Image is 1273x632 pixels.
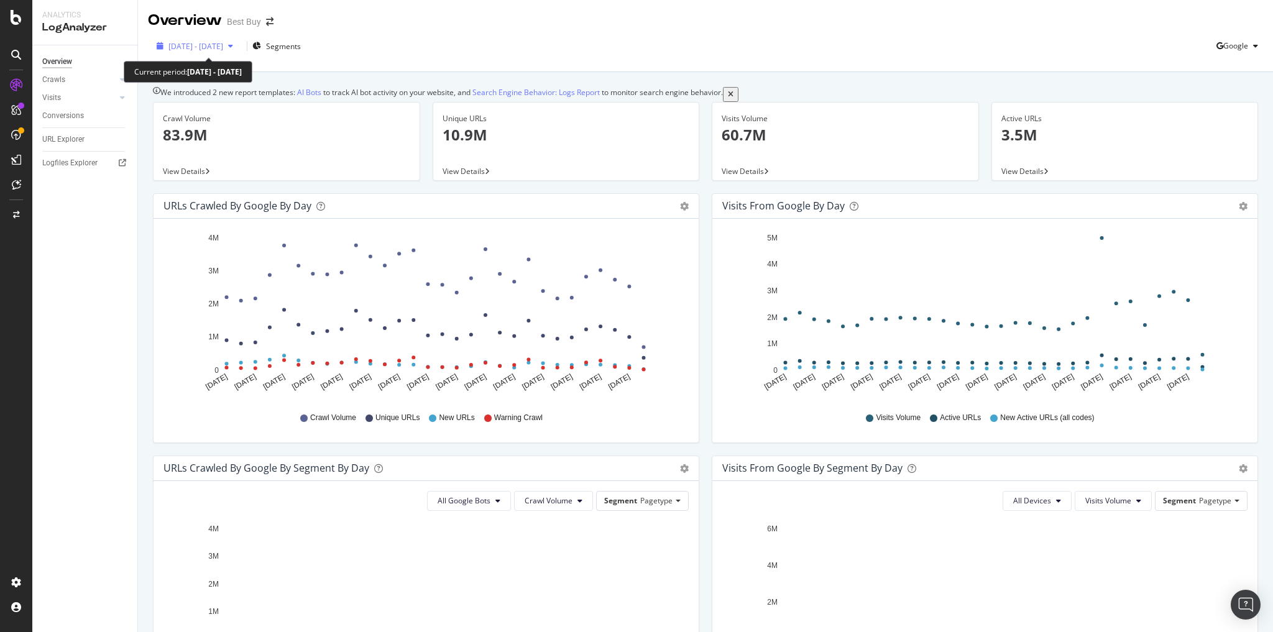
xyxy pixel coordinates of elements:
a: Visits [42,91,116,104]
text: [DATE] [377,372,402,391]
text: 1M [208,332,219,341]
text: 0 [214,365,219,374]
text: 1M [767,339,778,348]
div: Visits Volume [722,113,969,124]
span: All Devices [1013,495,1051,506]
text: [DATE] [1022,372,1047,391]
a: Overview [42,55,129,68]
text: [DATE] [607,372,632,391]
text: [DATE] [907,372,932,391]
div: gear [1239,464,1248,473]
span: View Details [1001,166,1044,176]
text: 4M [208,524,219,533]
button: All Google Bots [427,491,511,511]
text: [DATE] [878,372,903,391]
text: 0 [773,365,778,374]
span: Active URLs [940,413,981,423]
span: Visits Volume [1085,495,1131,506]
span: New Active URLs (all codes) [1000,413,1094,423]
text: 6M [767,524,778,533]
text: 3M [208,267,219,275]
div: Crawls [42,73,65,86]
svg: A chart. [722,229,1244,401]
span: New URLs [439,413,474,423]
div: Best Buy [227,16,261,28]
text: [DATE] [233,372,258,391]
button: [DATE] - [DATE] [148,40,242,52]
button: All Devices [1003,491,1072,511]
div: LogAnalyzer [42,21,127,35]
a: Logfiles Explorer [42,157,129,170]
div: arrow-right-arrow-left [266,17,273,26]
a: Conversions [42,109,129,122]
span: View Details [163,166,205,176]
text: [DATE] [520,372,545,391]
text: 5M [767,233,778,242]
div: Overview [148,10,222,31]
div: Visits from Google By Segment By Day [722,462,903,474]
div: info banner [153,87,1258,101]
button: Crawl Volume [514,491,593,511]
text: [DATE] [993,372,1018,391]
text: [DATE] [935,372,960,391]
span: [DATE] - [DATE] [168,41,223,52]
text: [DATE] [262,372,287,391]
text: [DATE] [820,372,845,391]
p: 83.9M [163,124,410,145]
text: [DATE] [204,372,229,391]
button: close banner [723,87,738,101]
text: [DATE] [290,372,315,391]
text: [DATE] [1050,372,1075,391]
b: [DATE] - [DATE] [187,66,242,77]
div: Crawl Volume [163,113,410,124]
span: Unique URLs [375,413,420,423]
div: Overview [42,55,72,68]
text: [DATE] [1137,372,1162,391]
div: URL Explorer [42,133,85,146]
text: 2M [767,313,778,321]
text: [DATE] [348,372,373,391]
div: Analytics [42,10,127,21]
div: gear [680,202,689,211]
span: Visits Volume [876,413,921,423]
text: 4M [767,561,778,570]
div: Unique URLs [443,113,690,124]
text: [DATE] [1165,372,1190,391]
text: 3M [767,286,778,295]
div: Current period: [134,66,242,77]
button: Visits Volume [1075,491,1152,511]
text: 3M [208,552,219,561]
div: URLs Crawled by Google by day [163,199,311,212]
p: 10.9M [443,124,690,145]
span: Segments [266,41,301,52]
text: 2M [208,300,219,308]
text: [DATE] [463,372,488,391]
div: Conversions [42,109,84,122]
a: AI Bots [297,87,321,98]
text: [DATE] [964,372,989,391]
span: Segment [604,495,637,506]
text: [DATE] [549,372,574,391]
div: gear [1239,202,1248,211]
span: Google [1223,40,1248,51]
span: Segment [1163,495,1196,506]
p: 60.7M [722,124,969,145]
svg: A chart. [163,229,686,401]
div: Active URLs [1001,113,1249,124]
p: 3.5M [1001,124,1249,145]
text: 2M [767,598,778,607]
a: URL Explorer [42,133,129,146]
a: Crawls [42,73,116,86]
div: Visits [42,91,61,104]
text: [DATE] [849,372,874,391]
div: Open Intercom Messenger [1231,590,1261,620]
div: URLs Crawled by Google By Segment By Day [163,462,369,474]
text: [DATE] [434,372,459,391]
span: Warning Crawl [494,413,543,423]
text: [DATE] [578,372,603,391]
span: All Google Bots [438,495,490,506]
text: [DATE] [492,372,517,391]
text: [DATE] [763,372,788,391]
span: View Details [443,166,485,176]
